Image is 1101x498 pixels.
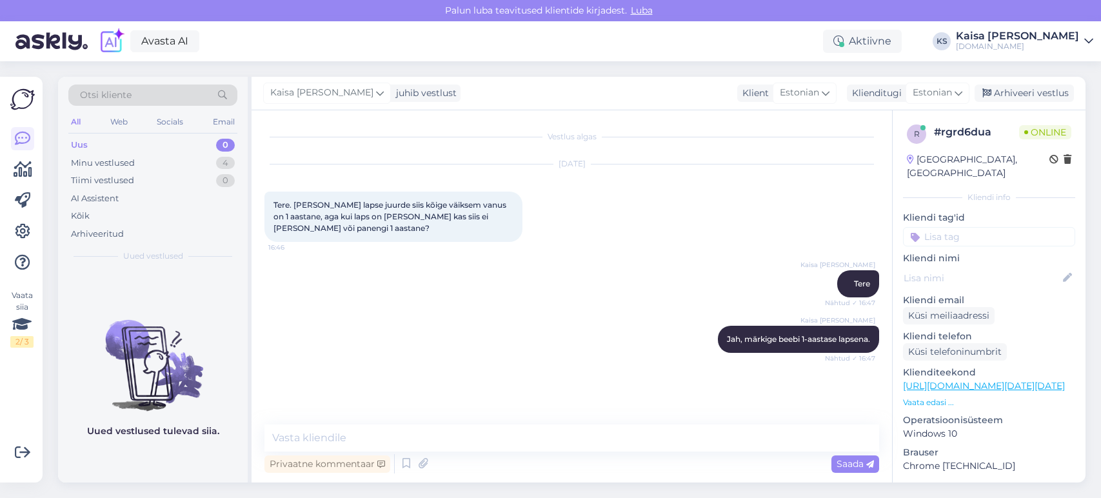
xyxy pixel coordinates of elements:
[264,455,390,473] div: Privaatne kommentaar
[71,192,119,205] div: AI Assistent
[800,315,875,325] span: Kaisa [PERSON_NAME]
[737,86,769,100] div: Klient
[903,380,1065,392] a: [URL][DOMAIN_NAME][DATE][DATE]
[264,131,879,143] div: Vestlus algas
[956,41,1079,52] div: [DOMAIN_NAME]
[108,114,130,130] div: Web
[123,250,183,262] span: Uued vestlused
[956,31,1079,41] div: Kaisa [PERSON_NAME]
[154,114,186,130] div: Socials
[800,260,875,270] span: Kaisa [PERSON_NAME]
[956,31,1093,52] a: Kaisa [PERSON_NAME][DOMAIN_NAME]
[216,139,235,152] div: 0
[903,366,1075,379] p: Klienditeekond
[825,354,875,363] span: Nähtud ✓ 16:47
[903,459,1075,473] p: Chrome [TECHNICAL_ID]
[264,158,879,170] div: [DATE]
[903,192,1075,203] div: Kliendi info
[80,88,132,102] span: Otsi kliente
[854,279,870,288] span: Tere
[913,86,952,100] span: Estonian
[71,157,135,170] div: Minu vestlused
[933,32,951,50] div: KS
[216,174,235,187] div: 0
[903,446,1075,459] p: Brauser
[914,129,920,139] span: r
[903,413,1075,427] p: Operatsioonisüsteem
[58,297,248,413] img: No chats
[270,86,373,100] span: Kaisa [PERSON_NAME]
[210,114,237,130] div: Email
[825,298,875,308] span: Nähtud ✓ 16:47
[780,86,819,100] span: Estonian
[71,139,88,152] div: Uus
[903,427,1075,441] p: Windows 10
[71,210,90,223] div: Kõik
[71,174,134,187] div: Tiimi vestlused
[975,85,1074,102] div: Arhiveeri vestlus
[907,153,1049,180] div: [GEOGRAPHIC_DATA], [GEOGRAPHIC_DATA]
[903,294,1075,307] p: Kliendi email
[98,28,125,55] img: explore-ai
[391,86,457,100] div: juhib vestlust
[903,397,1075,408] p: Vaata edasi ...
[1019,125,1071,139] span: Online
[934,124,1019,140] div: # rgrd6dua
[130,30,199,52] a: Avasta AI
[273,200,508,233] span: Tere. [PERSON_NAME] lapse juurde siis kõige väiksem vanus on 1 aastane, aga kui laps on [PERSON_N...
[10,290,34,348] div: Vaata siia
[10,336,34,348] div: 2 / 3
[904,271,1060,285] input: Lisa nimi
[627,5,657,16] span: Luba
[268,243,317,252] span: 16:46
[87,424,219,438] p: Uued vestlused tulevad siia.
[68,114,83,130] div: All
[823,30,902,53] div: Aktiivne
[903,330,1075,343] p: Kliendi telefon
[903,343,1007,361] div: Küsi telefoninumbrit
[847,86,902,100] div: Klienditugi
[903,307,995,324] div: Küsi meiliaadressi
[10,87,35,112] img: Askly Logo
[727,334,870,344] span: Jah, märkige beebi 1-aastase lapsena.
[837,458,874,470] span: Saada
[216,157,235,170] div: 4
[71,228,124,241] div: Arhiveeritud
[903,252,1075,265] p: Kliendi nimi
[903,227,1075,246] input: Lisa tag
[903,211,1075,224] p: Kliendi tag'id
